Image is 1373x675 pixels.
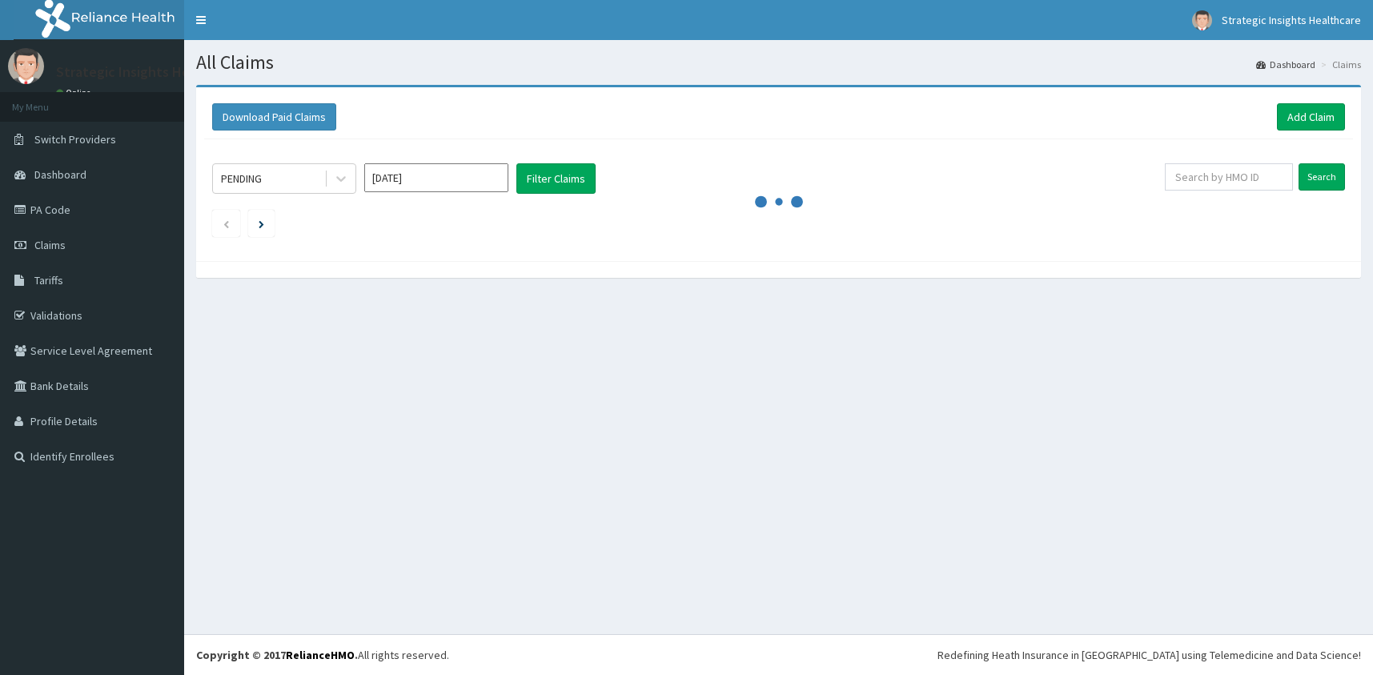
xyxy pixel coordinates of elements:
a: Online [56,87,94,98]
input: Search [1299,163,1345,191]
a: Add Claim [1277,103,1345,131]
h1: All Claims [196,52,1361,73]
strong: Copyright © 2017 . [196,648,358,662]
input: Search by HMO ID [1165,163,1293,191]
a: Previous page [223,216,230,231]
button: Filter Claims [516,163,596,194]
img: User Image [1192,10,1212,30]
input: Select Month and Year [364,163,508,192]
p: Strategic Insights Healthcare [56,65,243,79]
svg: audio-loading [755,178,803,226]
span: Claims [34,238,66,252]
span: Switch Providers [34,132,116,147]
div: PENDING [221,171,262,187]
a: RelianceHMO [286,648,355,662]
span: Dashboard [34,167,86,182]
button: Download Paid Claims [212,103,336,131]
span: Tariffs [34,273,63,287]
footer: All rights reserved. [184,634,1373,675]
span: Strategic Insights Healthcare [1222,13,1361,27]
img: User Image [8,48,44,84]
a: Next page [259,216,264,231]
a: Dashboard [1256,58,1315,71]
li: Claims [1317,58,1361,71]
div: Redefining Heath Insurance in [GEOGRAPHIC_DATA] using Telemedicine and Data Science! [937,647,1361,663]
